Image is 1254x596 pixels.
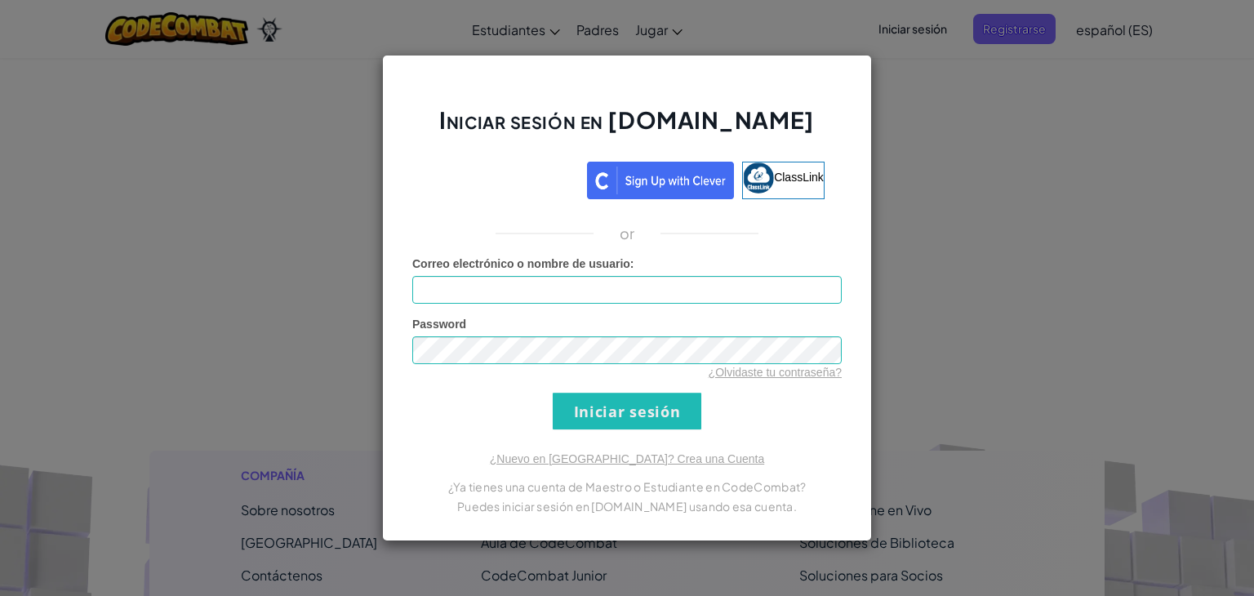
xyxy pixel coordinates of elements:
img: clever_sso_button@2x.png [587,162,734,199]
a: ¿Nuevo en [GEOGRAPHIC_DATA]? Crea una Cuenta [490,452,764,465]
img: classlink-logo-small.png [743,162,774,193]
h2: Iniciar sesión en [DOMAIN_NAME] [412,105,842,152]
label: : [412,256,634,272]
iframe: Sign in with Google Button [421,160,587,196]
a: ¿Olvidaste tu contraseña? [709,366,842,379]
span: Correo electrónico o nombre de usuario [412,257,630,270]
span: Password [412,318,466,331]
p: Puedes iniciar sesión en [DOMAIN_NAME] usando esa cuenta. [412,496,842,516]
p: ¿Ya tienes una cuenta de Maestro o Estudiante en CodeCombat? [412,477,842,496]
p: or [620,224,635,243]
input: Iniciar sesión [553,393,701,429]
span: ClassLink [774,171,824,184]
